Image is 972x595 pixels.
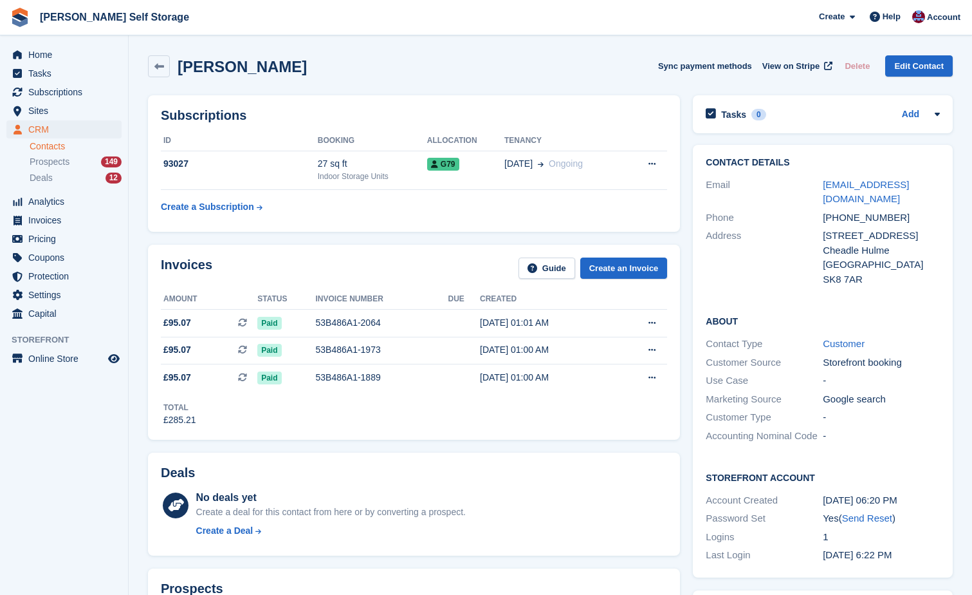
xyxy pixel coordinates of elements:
[706,511,823,526] div: Password Set
[30,155,122,169] a: Prospects 149
[28,230,105,248] span: Pricing
[196,524,466,538] a: Create a Deal
[6,46,122,64] a: menu
[427,131,504,151] th: Allocation
[318,157,427,171] div: 27 sq ft
[823,493,940,508] div: [DATE] 06:20 PM
[823,229,940,243] div: [STREET_ADDRESS]
[883,10,901,23] span: Help
[823,211,940,225] div: [PHONE_NUMBER]
[706,355,823,370] div: Customer Source
[163,316,191,330] span: £95.07
[839,513,895,524] span: ( )
[30,172,53,184] span: Deals
[823,549,892,560] time: 2025-06-27 17:22:52 UTC
[196,505,466,519] div: Create a deal for this contact from here or by converting a prospect.
[101,156,122,167] div: 149
[706,229,823,287] div: Address
[161,195,262,219] a: Create a Subscription
[823,179,909,205] a: [EMAIL_ADDRESS][DOMAIN_NAME]
[823,392,940,407] div: Google search
[819,10,845,23] span: Create
[6,64,122,82] a: menu
[10,8,30,27] img: stora-icon-8386f47178a22dfd0bd8f6a31ec36ba5ce8667c1dd55bd0f319d3a0aa187defe.svg
[706,548,823,563] div: Last Login
[448,289,480,310] th: Due
[927,11,960,24] span: Account
[706,530,823,545] div: Logins
[30,171,122,185] a: Deals 12
[706,429,823,444] div: Accounting Nominal Code
[316,343,448,357] div: 53B486A1-1973
[28,120,105,138] span: CRM
[658,55,752,77] button: Sync payment methods
[105,173,122,184] div: 12
[706,337,823,352] div: Contact Type
[823,429,940,444] div: -
[706,211,823,225] div: Phone
[504,131,626,151] th: Tenancy
[28,64,105,82] span: Tasks
[842,513,892,524] a: Send Reset
[706,373,823,388] div: Use Case
[35,6,194,28] a: [PERSON_NAME] Self Storage
[6,267,122,285] a: menu
[721,109,746,120] h2: Tasks
[316,371,448,384] div: 53B486A1-1889
[6,83,122,101] a: menu
[316,316,448,330] div: 53B486A1-2064
[163,402,196,413] div: Total
[161,200,254,214] div: Create a Subscription
[706,314,940,327] h2: About
[163,413,196,427] div: £285.21
[427,158,459,171] span: G79
[161,466,195,480] h2: Deals
[6,120,122,138] a: menu
[823,243,940,258] div: Cheadle Hulme
[823,258,940,272] div: [GEOGRAPHIC_DATA]
[480,289,614,310] th: Created
[316,289,448,310] th: Invoice number
[161,108,667,123] h2: Subscriptions
[504,157,533,171] span: [DATE]
[839,55,875,77] button: Delete
[28,286,105,304] span: Settings
[161,157,318,171] div: 93027
[823,272,940,287] div: SK8 7AR
[6,286,122,304] a: menu
[480,343,614,357] div: [DATE] 01:00 AM
[28,249,105,267] span: Coupons
[28,193,105,211] span: Analytics
[549,158,583,169] span: Ongoing
[257,344,281,357] span: Paid
[823,355,940,370] div: Storefront booking
[196,524,253,538] div: Create a Deal
[163,371,191,384] span: £95.07
[480,371,614,384] div: [DATE] 01:00 AM
[6,350,122,368] a: menu
[28,83,105,101] span: Subscriptions
[178,58,307,75] h2: [PERSON_NAME]
[706,493,823,508] div: Account Created
[30,140,122,153] a: Contacts
[257,372,281,384] span: Paid
[28,102,105,120] span: Sites
[706,392,823,407] div: Marketing Source
[885,55,953,77] a: Edit Contact
[762,60,820,73] span: View on Stripe
[823,530,940,545] div: 1
[823,338,865,349] a: Customer
[106,351,122,366] a: Preview store
[706,410,823,425] div: Customer Type
[28,211,105,229] span: Invoices
[28,305,105,323] span: Capital
[28,46,105,64] span: Home
[6,211,122,229] a: menu
[318,171,427,182] div: Indoor Storage Units
[6,193,122,211] a: menu
[902,108,919,122] a: Add
[257,317,281,330] span: Paid
[28,267,105,285] span: Protection
[6,102,122,120] a: menu
[6,305,122,323] a: menu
